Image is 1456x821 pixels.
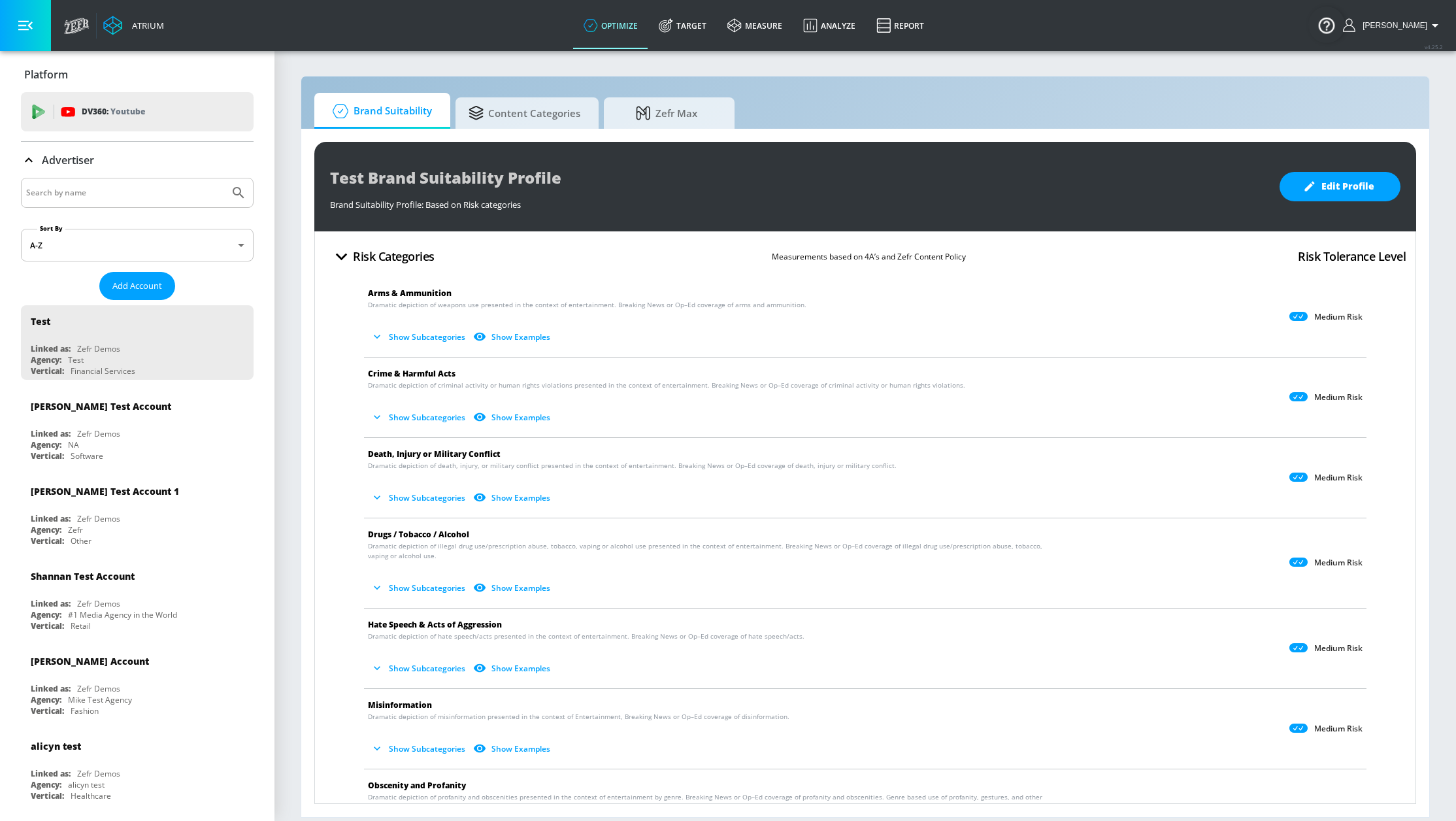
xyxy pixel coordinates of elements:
[573,2,648,49] a: optimize
[103,16,164,35] a: Atrium
[368,448,501,460] span: Death, Injury or Military Conflict
[31,705,64,716] div: Vertical:
[21,229,254,261] div: A-Z
[31,315,50,327] div: Test
[112,278,162,293] span: Add Account
[24,67,68,82] p: Platform
[31,609,61,620] div: Agency:
[21,730,254,805] div: alicyn testLinked as:Zefr DemosAgency:alicyn testVertical:Healthcare
[368,792,1050,812] span: Dramatic depiction of profanity and obscenities presented in the context of entertainment by genr...
[21,475,254,550] div: [PERSON_NAME] Test Account 1Linked as:Zefr DemosAgency:ZefrVertical:Other
[31,450,64,461] div: Vertical:
[71,790,111,801] div: Healthcare
[1280,172,1400,201] button: Edit Profile
[77,513,120,524] div: Zefr Demos
[21,305,254,380] div: TestLinked as:Zefr DemosAgency:TestVertical:Financial Services
[471,487,555,509] button: Show Examples
[68,439,79,450] div: NA
[26,184,224,201] input: Search by name
[31,598,71,609] div: Linked as:
[31,790,64,801] div: Vertical:
[1306,178,1374,195] span: Edit Profile
[21,390,254,465] div: [PERSON_NAME] Test AccountLinked as:Zefr DemosAgency:NAVertical:Software
[469,97,580,129] span: Content Categories
[31,655,149,667] div: [PERSON_NAME] Account
[31,620,64,631] div: Vertical:
[1314,724,1363,734] p: Medium Risk
[77,768,120,779] div: Zefr Demos
[368,631,804,641] span: Dramatic depiction of hate speech/acts presented in the context of entertainment. Breaking News o...
[31,365,64,377] div: Vertical:
[21,560,254,635] div: Shannan Test AccountLinked as:Zefr DemosAgency:#1 Media Agency in the WorldVertical:Retail
[127,20,164,31] div: Atrium
[31,400,171,412] div: [PERSON_NAME] Test Account
[31,343,71,354] div: Linked as:
[42,153,94,167] p: Advertiser
[77,428,120,439] div: Zefr Demos
[31,535,64,546] div: Vertical:
[31,513,71,524] div: Linked as:
[368,368,455,379] span: Crime & Harmful Acts
[71,450,103,461] div: Software
[368,407,471,428] button: Show Subcategories
[77,343,120,354] div: Zefr Demos
[68,609,177,620] div: #1 Media Agency in the World
[368,288,452,299] span: Arms & Ammunition
[1314,312,1363,322] p: Medium Risk
[68,694,132,705] div: Mike Test Agency
[1308,7,1345,43] button: Open Resource Center
[368,738,471,760] button: Show Subcategories
[31,570,135,582] div: Shannan Test Account
[325,241,440,272] button: Risk Categories
[368,461,897,471] span: Dramatic depiction of death, injury, or military conflict presented in the context of entertainme...
[471,658,555,679] button: Show Examples
[368,619,502,630] span: Hate Speech & Acts of Aggression
[330,192,1266,210] div: Brand Suitability Profile: Based on Risk categories
[37,224,65,233] label: Sort By
[471,577,555,599] button: Show Examples
[648,2,717,49] a: Target
[368,577,471,599] button: Show Subcategories
[99,272,175,300] button: Add Account
[717,2,793,49] a: measure
[31,439,61,450] div: Agency:
[772,250,966,263] p: Measurements based on 4A’s and Zefr Content Policy
[31,485,179,497] div: [PERSON_NAME] Test Account 1
[471,407,555,428] button: Show Examples
[31,740,81,752] div: alicyn test
[617,97,716,129] span: Zefr Max
[368,487,471,509] button: Show Subcategories
[31,694,61,705] div: Agency:
[368,780,466,791] span: Obscenity and Profanity
[110,105,145,118] p: Youtube
[368,380,965,390] span: Dramatic depiction of criminal activity or human rights violations presented in the context of en...
[353,247,435,265] h4: Risk Categories
[471,738,555,760] button: Show Examples
[21,56,254,93] div: Platform
[1314,558,1363,568] p: Medium Risk
[68,524,83,535] div: Zefr
[31,779,61,790] div: Agency:
[866,2,935,49] a: Report
[71,620,91,631] div: Retail
[82,105,145,119] p: DV360:
[368,699,432,711] span: Misinformation
[368,658,471,679] button: Show Subcategories
[1357,21,1427,30] span: login as: charles.sun@zefr.com
[21,142,254,178] div: Advertiser
[793,2,866,49] a: Analyze
[68,779,105,790] div: alicyn test
[368,712,789,722] span: Dramatic depiction of misinformation presented in the context of Entertainment, Breaking News or ...
[77,683,120,694] div: Zefr Demos
[71,705,99,716] div: Fashion
[31,354,61,365] div: Agency:
[68,354,84,365] div: Test
[1314,473,1363,483] p: Medium Risk
[1314,392,1363,403] p: Medium Risk
[368,300,806,310] span: Dramatic depiction of weapons use presented in the context of entertainment. Breaking News or Op–...
[368,541,1050,561] span: Dramatic depiction of illegal drug use/prescription abuse, tobacco, vaping or alcohol use present...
